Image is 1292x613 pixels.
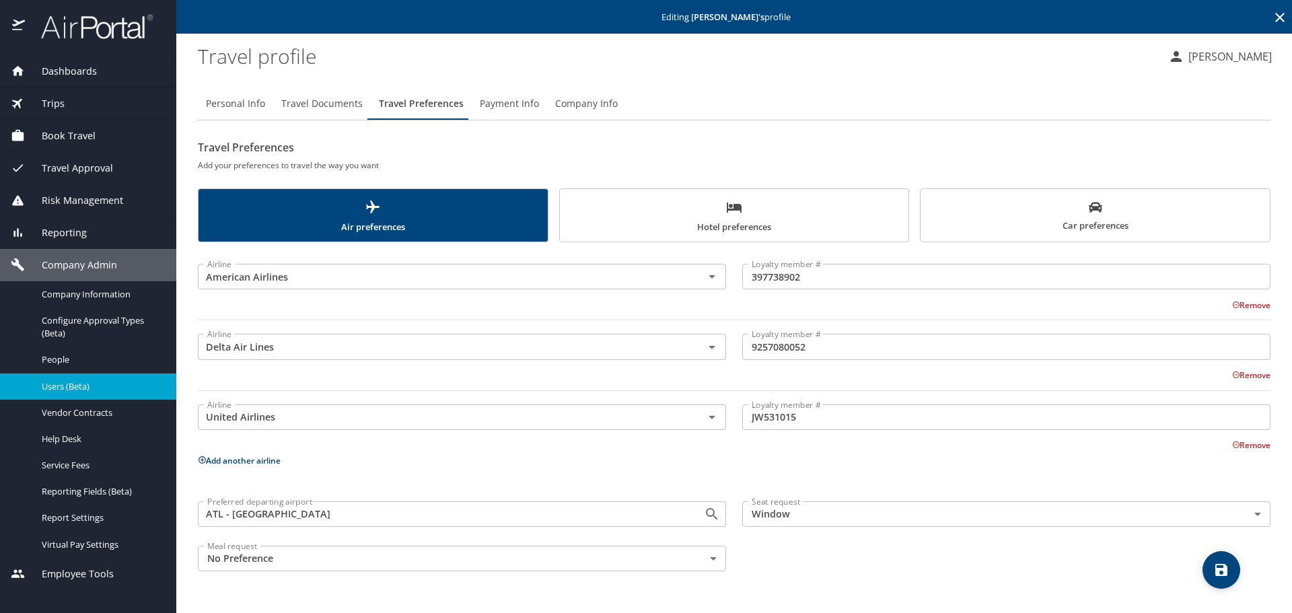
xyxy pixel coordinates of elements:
[202,408,682,426] input: Select an Airline
[1232,299,1270,311] button: Remove
[198,546,726,571] div: No Preference
[703,408,721,427] button: Open
[25,96,65,111] span: Trips
[42,406,160,419] span: Vendor Contracts
[703,505,721,524] button: Open
[198,137,1270,158] h2: Travel Preferences
[25,129,96,143] span: Book Travel
[206,96,265,112] span: Personal Info
[198,188,1270,242] div: scrollable force tabs example
[42,288,160,301] span: Company Information
[1203,551,1240,589] button: save
[202,505,682,523] input: Search for and select an airport
[568,199,901,235] span: Hotel preferences
[202,268,682,285] input: Select an Airline
[25,567,114,581] span: Employee Tools
[42,433,160,445] span: Help Desk
[25,161,113,176] span: Travel Approval
[25,64,97,79] span: Dashboards
[1232,439,1270,451] button: Remove
[198,158,1270,172] h6: Add your preferences to travel the way you want
[26,13,153,40] img: airportal-logo.png
[1184,48,1272,65] p: [PERSON_NAME]
[198,35,1157,77] h1: Travel profile
[12,13,26,40] img: icon-airportal.png
[1232,369,1270,381] button: Remove
[929,201,1262,233] span: Car preferences
[42,353,160,366] span: People
[42,380,160,393] span: Users (Beta)
[42,314,160,340] span: Configure Approval Types (Beta)
[25,225,87,240] span: Reporting
[198,87,1270,120] div: Profile
[703,338,721,357] button: Open
[25,258,117,273] span: Company Admin
[207,199,540,235] span: Air preferences
[42,538,160,551] span: Virtual Pay Settings
[703,267,721,286] button: Open
[42,459,160,472] span: Service Fees
[198,455,281,466] button: Add another airline
[202,338,682,355] input: Select an Airline
[42,485,160,498] span: Reporting Fields (Beta)
[555,96,618,112] span: Company Info
[480,96,539,112] span: Payment Info
[42,511,160,524] span: Report Settings
[742,501,1270,527] div: Window
[281,96,363,112] span: Travel Documents
[25,193,123,208] span: Risk Management
[379,96,464,112] span: Travel Preferences
[1163,44,1277,69] button: [PERSON_NAME]
[691,11,764,23] strong: [PERSON_NAME] 's
[180,13,1288,22] p: Editing profile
